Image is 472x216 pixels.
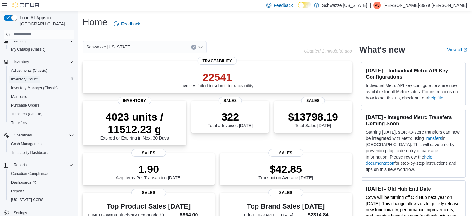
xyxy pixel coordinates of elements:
[9,149,51,156] a: Traceabilty Dashboard
[11,94,27,99] span: Manifests
[9,93,74,100] span: Manifests
[268,149,303,157] span: Sales
[9,110,74,118] span: Transfers (Classic)
[9,46,48,53] a: My Catalog (Classic)
[6,110,76,118] button: Transfers (Classic)
[9,102,74,109] span: Purchase Orders
[9,170,74,177] span: Canadian Compliance
[366,129,461,172] p: Starting [DATE], store-to-store transfers can now be integrated with Metrc using in [GEOGRAPHIC_D...
[116,163,182,175] p: 1.90
[11,189,24,194] span: Reports
[121,21,140,27] span: Feedback
[14,163,27,168] span: Reports
[118,97,151,104] span: Inventory
[9,196,46,204] a: [US_STATE] CCRS
[6,118,76,127] button: Transfers
[428,95,443,100] a: help file
[268,189,303,196] span: Sales
[111,18,142,30] a: Feedback
[1,161,76,169] button: Reports
[6,75,76,84] button: Inventory Count
[6,45,76,54] button: My Catalog (Classic)
[191,45,196,50] button: Clear input
[366,67,461,80] h3: [DATE] – Individual Metrc API Key Configurations
[11,120,27,125] span: Transfers
[9,67,50,74] a: Adjustments (Classic)
[9,187,27,195] a: Reports
[9,149,74,156] span: Traceabilty Dashboard
[9,140,74,148] span: Cash Management
[180,71,254,88] div: Invoices failed to submit to traceability.
[6,92,76,101] button: Manifests
[11,150,48,155] span: Traceabilty Dashboard
[11,37,74,44] span: Catalog
[1,57,76,66] button: Inventory
[9,170,50,177] a: Canadian Compliance
[9,84,60,92] a: Inventory Manager (Classic)
[17,15,74,27] span: Load All Apps in [GEOGRAPHIC_DATA]
[258,163,313,180] div: Transaction Average [DATE]
[288,111,338,128] div: Total Sales [DATE]
[11,58,74,66] span: Inventory
[218,97,242,104] span: Sales
[11,37,29,44] button: Catalog
[208,111,252,128] div: Total # Invoices [DATE]
[9,76,40,83] a: Inventory Count
[274,2,293,8] span: Feedback
[6,84,76,92] button: Inventory Manager (Classic)
[304,48,352,53] p: Updated 1 minute(s) ago
[463,48,467,52] svg: External link
[6,148,76,157] button: Traceabilty Dashboard
[6,195,76,204] button: [US_STATE] CCRS
[1,131,76,140] button: Operations
[198,45,203,50] button: Open list of options
[9,187,74,195] span: Reports
[11,103,39,108] span: Purchase Orders
[9,102,42,109] a: Purchase Orders
[14,38,26,43] span: Catalog
[373,2,381,9] div: Vaughan-3979 Turner
[288,111,338,123] p: $13798.19
[11,58,31,66] button: Inventory
[424,136,442,141] a: Transfers
[88,111,181,136] p: 4023 units / 11512.23 g
[83,16,107,28] h1: Home
[9,179,74,186] span: Dashboards
[197,57,237,65] span: Traceability
[366,82,461,101] p: Individual Metrc API key configurations are now available for all Metrc states. For instructions ...
[1,36,76,45] button: Catalog
[88,203,210,210] h3: Top Product Sales [DATE]
[12,2,40,8] img: Cova
[11,68,47,73] span: Adjustments (Classic)
[366,186,461,192] h3: [DATE] - Old Hub End Date
[11,141,43,146] span: Cash Management
[375,2,380,9] span: V3
[9,119,29,126] a: Transfers
[322,2,367,9] p: Schwazze [US_STATE]
[11,180,36,185] span: Dashboards
[9,84,74,92] span: Inventory Manager (Classic)
[9,67,74,74] span: Adjustments (Classic)
[208,111,252,123] p: 322
[11,161,29,169] button: Reports
[11,131,74,139] span: Operations
[370,2,371,9] p: |
[9,119,74,126] span: Transfers
[11,85,58,90] span: Inventory Manager (Classic)
[447,47,467,52] a: View allExternal link
[6,178,76,187] a: Dashboards
[116,163,182,180] div: Avg Items Per Transaction [DATE]
[298,2,311,8] input: Dark Mode
[88,111,181,140] div: Expired or Expiring in Next 30 Days
[11,171,48,176] span: Canadian Compliance
[243,203,328,210] h3: Top Brand Sales [DATE]
[9,93,29,100] a: Manifests
[6,101,76,110] button: Purchase Orders
[366,114,461,126] h3: [DATE] - Integrated Metrc Transfers Coming Soon
[180,71,254,83] p: 22541
[366,154,432,166] a: help documentation
[131,189,166,196] span: Sales
[9,179,38,186] a: Dashboards
[14,133,32,138] span: Operations
[301,97,325,104] span: Sales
